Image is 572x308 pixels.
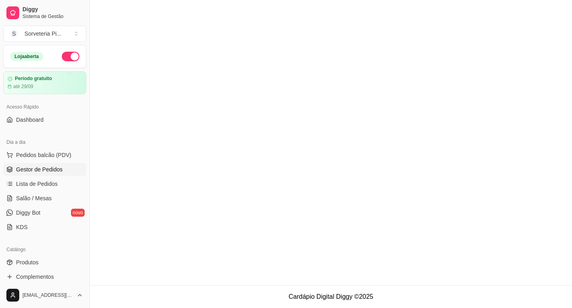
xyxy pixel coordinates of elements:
a: Complementos [3,270,86,283]
article: até 29/09 [13,83,33,90]
a: Gestor de Pedidos [3,163,86,176]
div: Loja aberta [10,52,43,61]
button: [EMAIL_ADDRESS][DOMAIN_NAME] [3,286,86,305]
span: Gestor de Pedidos [16,165,63,173]
a: Diggy Botnovo [3,206,86,219]
span: KDS [16,223,28,231]
span: S [10,30,18,38]
div: Sorveteria Pi ... [24,30,61,38]
span: Diggy [22,6,83,13]
a: DiggySistema de Gestão [3,3,86,22]
button: Select a team [3,26,86,42]
span: Complementos [16,273,54,281]
a: Lista de Pedidos [3,177,86,190]
a: Dashboard [3,113,86,126]
div: Dia a dia [3,136,86,149]
span: Salão / Mesas [16,194,52,202]
button: Alterar Status [62,52,79,61]
a: Produtos [3,256,86,269]
span: [EMAIL_ADDRESS][DOMAIN_NAME] [22,292,73,298]
footer: Cardápio Digital Diggy © 2025 [90,285,572,308]
div: Acesso Rápido [3,101,86,113]
span: Lista de Pedidos [16,180,58,188]
div: Catálogo [3,243,86,256]
a: Período gratuitoaté 29/09 [3,71,86,94]
a: Salão / Mesas [3,192,86,205]
span: Dashboard [16,116,44,124]
span: Produtos [16,258,39,266]
a: KDS [3,221,86,234]
article: Período gratuito [15,76,52,82]
span: Pedidos balcão (PDV) [16,151,71,159]
span: Diggy Bot [16,209,41,217]
button: Pedidos balcão (PDV) [3,149,86,161]
span: Sistema de Gestão [22,13,83,20]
